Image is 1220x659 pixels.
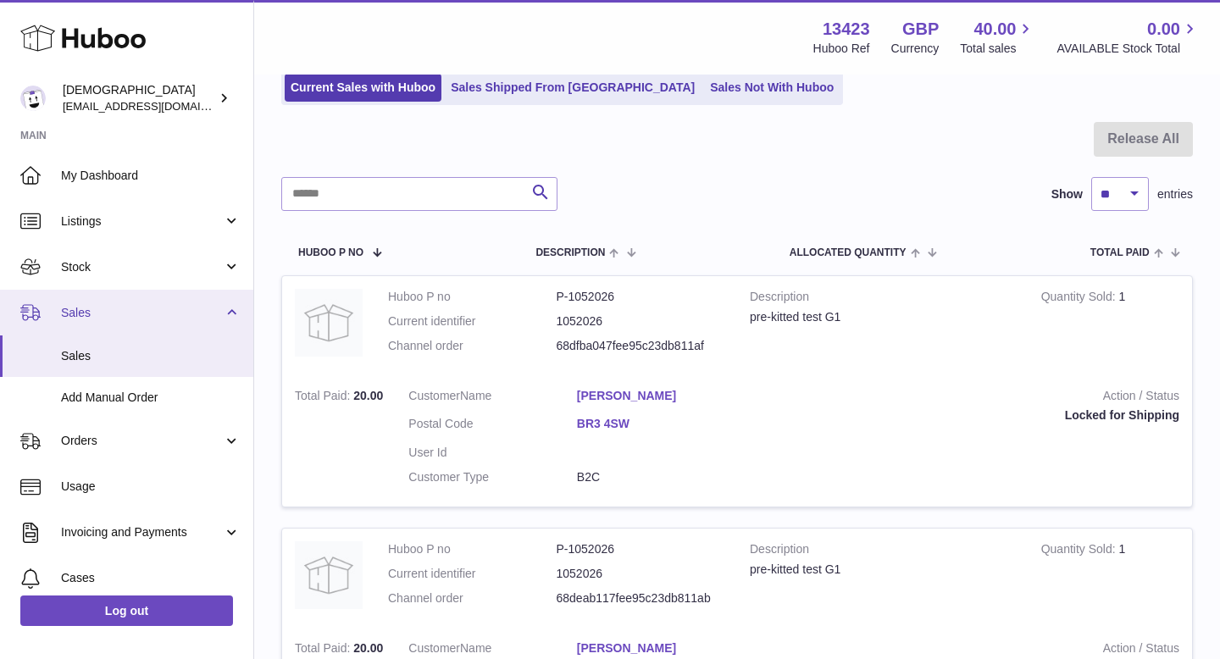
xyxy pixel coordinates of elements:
strong: Description [750,289,1016,309]
dt: Name [408,388,577,408]
dd: P-1052026 [557,289,725,305]
strong: GBP [902,18,939,41]
dt: Postal Code [408,416,577,436]
strong: Quantity Sold [1041,290,1119,307]
a: Current Sales with Huboo [285,74,441,102]
dd: 1052026 [557,313,725,329]
dt: Current identifier [388,566,557,582]
dd: 68dfba047fee95c23db811af [557,338,725,354]
dd: B2C [577,469,746,485]
img: no-photo.jpg [295,289,363,357]
td: 1 [1029,276,1192,375]
span: Description [535,247,605,258]
span: 40.00 [973,18,1016,41]
dt: User Id [408,445,577,461]
a: Log out [20,595,233,626]
span: Customer [408,641,460,655]
div: Locked for Shipping [770,407,1179,424]
span: Stock [61,259,223,275]
span: 20.00 [353,389,383,402]
dt: Current identifier [388,313,557,329]
div: Huboo Ref [813,41,870,57]
span: Usage [61,479,241,495]
dd: 68deab117fee95c23db811ab [557,590,725,606]
span: entries [1157,186,1193,202]
strong: 13423 [823,18,870,41]
div: pre-kitted test G1 [750,562,1016,578]
span: Customer [408,389,460,402]
div: pre-kitted test G1 [750,309,1016,325]
img: olgazyuz@outlook.com [20,86,46,111]
label: Show [1051,186,1083,202]
dt: Customer Type [408,469,577,485]
span: 20.00 [353,641,383,655]
strong: Total Paid [295,389,353,407]
span: Sales [61,305,223,321]
strong: Action / Status [770,388,1179,408]
td: 1 [1029,529,1192,628]
dd: 1052026 [557,566,725,582]
span: Listings [61,213,223,230]
a: 0.00 AVAILABLE Stock Total [1056,18,1200,57]
strong: Quantity Sold [1041,542,1119,560]
dd: P-1052026 [557,541,725,557]
span: Sales [61,348,241,364]
span: 0.00 [1147,18,1180,41]
span: My Dashboard [61,168,241,184]
a: BR3 4SW [577,416,746,432]
a: [PERSON_NAME] [577,640,746,656]
span: Total sales [960,41,1035,57]
strong: Total Paid [295,641,353,659]
strong: Description [750,541,1016,562]
span: Add Manual Order [61,390,241,406]
span: Invoicing and Payments [61,524,223,540]
a: 40.00 Total sales [960,18,1035,57]
span: ALLOCATED Quantity [790,247,907,258]
a: Sales Not With Huboo [704,74,840,102]
div: [DEMOGRAPHIC_DATA] [63,82,215,114]
span: Orders [61,433,223,449]
span: Total paid [1090,247,1150,258]
a: Sales Shipped From [GEOGRAPHIC_DATA] [445,74,701,102]
span: [EMAIL_ADDRESS][DOMAIN_NAME] [63,99,249,113]
dt: Channel order [388,590,557,606]
div: Currency [891,41,940,57]
img: no-photo.jpg [295,541,363,609]
dt: Huboo P no [388,289,557,305]
dt: Channel order [388,338,557,354]
a: [PERSON_NAME] [577,388,746,404]
span: AVAILABLE Stock Total [1056,41,1200,57]
dt: Huboo P no [388,541,557,557]
span: Huboo P no [298,247,363,258]
span: Cases [61,570,241,586]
